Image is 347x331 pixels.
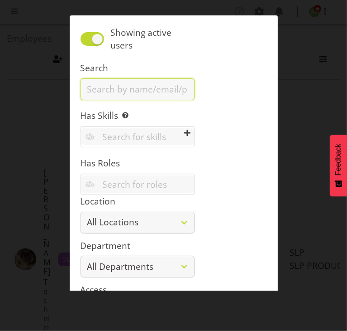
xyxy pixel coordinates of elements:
[110,26,171,52] span: Showing active users
[81,239,195,253] label: Department
[81,157,195,170] label: Has Roles
[81,128,194,145] input: Search for skills
[330,135,347,196] button: Feedback - Show survey
[334,144,342,175] span: Feedback
[81,110,195,123] label: Has Skills
[81,176,194,193] input: Search for roles
[81,195,195,208] label: Location
[81,284,195,297] label: Access
[81,78,195,100] input: Search by name/email/phone
[81,62,195,75] label: Search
